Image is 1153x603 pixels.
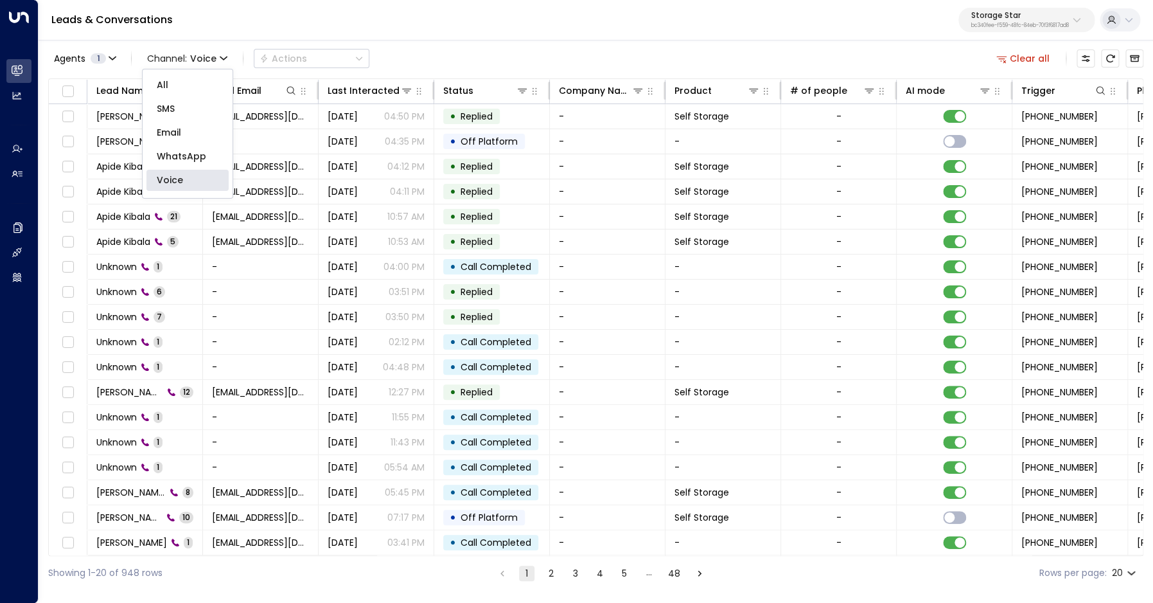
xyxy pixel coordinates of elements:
[157,150,206,163] span: WhatsApp
[157,102,175,116] span: SMS
[157,126,181,139] span: Email
[157,174,183,187] span: Voice
[157,197,204,211] span: Web Chat
[157,78,168,92] span: All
